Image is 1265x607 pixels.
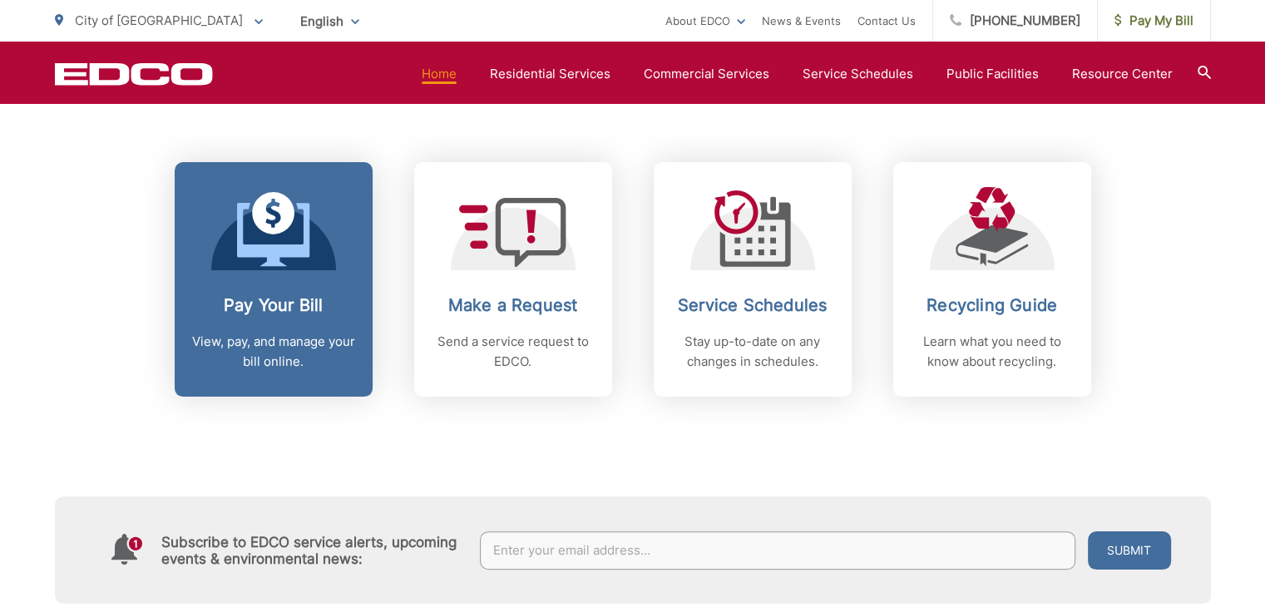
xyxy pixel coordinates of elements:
[670,295,835,315] h2: Service Schedules
[1114,11,1193,31] span: Pay My Bill
[644,64,769,84] a: Commercial Services
[946,64,1039,84] a: Public Facilities
[422,64,457,84] a: Home
[191,332,356,372] p: View, pay, and manage your bill online.
[490,64,610,84] a: Residential Services
[893,162,1091,397] a: Recycling Guide Learn what you need to know about recycling.
[1072,64,1173,84] a: Resource Center
[654,162,852,397] a: Service Schedules Stay up-to-date on any changes in schedules.
[431,332,595,372] p: Send a service request to EDCO.
[55,62,213,86] a: EDCD logo. Return to the homepage.
[175,162,373,397] a: Pay Your Bill View, pay, and manage your bill online.
[910,332,1075,372] p: Learn what you need to know about recycling.
[670,332,835,372] p: Stay up-to-date on any changes in schedules.
[75,12,243,28] span: City of [GEOGRAPHIC_DATA]
[431,295,595,315] h2: Make a Request
[480,531,1075,570] input: Enter your email address...
[857,11,916,31] a: Contact Us
[665,11,745,31] a: About EDCO
[288,7,372,36] span: English
[762,11,841,31] a: News & Events
[803,64,913,84] a: Service Schedules
[161,534,464,567] h4: Subscribe to EDCO service alerts, upcoming events & environmental news:
[191,295,356,315] h2: Pay Your Bill
[414,162,612,397] a: Make a Request Send a service request to EDCO.
[1088,531,1171,570] button: Submit
[910,295,1075,315] h2: Recycling Guide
